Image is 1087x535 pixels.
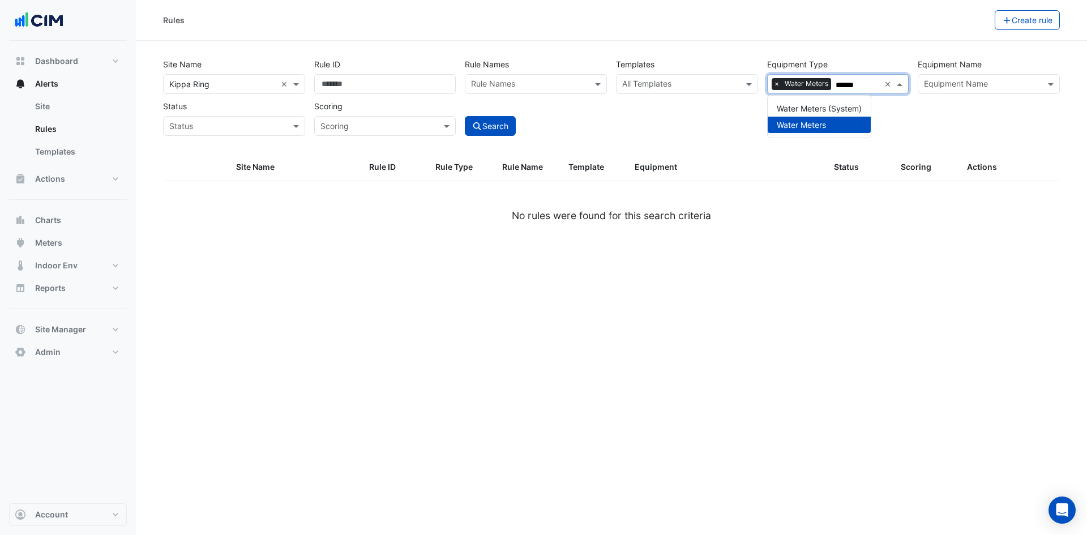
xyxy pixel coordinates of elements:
[9,50,127,72] button: Dashboard
[995,10,1060,30] button: Create rule
[35,237,62,249] span: Meters
[35,78,58,89] span: Alerts
[15,260,26,271] app-icon: Indoor Env
[236,161,356,174] div: Site Name
[9,254,127,277] button: Indoor Env
[163,14,185,26] div: Rules
[9,209,127,232] button: Charts
[15,237,26,249] app-icon: Meters
[369,161,422,174] div: Rule ID
[26,140,127,163] a: Templates
[314,96,343,116] label: Scoring
[15,346,26,358] app-icon: Admin
[469,78,515,92] div: Rule Names
[15,78,26,89] app-icon: Alerts
[9,318,127,341] button: Site Manager
[772,78,782,89] span: ×
[35,260,78,271] span: Indoor Env
[635,161,820,174] div: Equipment
[26,118,127,140] a: Rules
[9,232,127,254] button: Meters
[35,283,66,294] span: Reports
[768,96,871,138] div: Options List
[14,9,65,32] img: Company Logo
[35,324,86,335] span: Site Manager
[9,277,127,299] button: Reports
[465,54,509,74] label: Rule Names
[777,104,862,113] span: Water Meters (System)
[15,55,26,67] app-icon: Dashboard
[782,78,831,89] span: Water Meters
[163,54,202,74] label: Site Name
[9,95,127,168] div: Alerts
[314,54,340,74] label: Rule ID
[15,324,26,335] app-icon: Site Manager
[620,78,671,92] div: All Templates
[922,78,988,92] div: Equipment Name
[35,346,61,358] span: Admin
[777,120,826,130] span: Water Meters
[9,503,127,526] button: Account
[9,72,127,95] button: Alerts
[35,509,68,520] span: Account
[35,215,61,226] span: Charts
[9,341,127,363] button: Admin
[15,283,26,294] app-icon: Reports
[901,161,953,174] div: Scoring
[1049,497,1076,524] div: Open Intercom Messenger
[35,55,78,67] span: Dashboard
[15,173,26,185] app-icon: Actions
[465,116,516,136] button: Search
[163,208,1060,223] div: No rules were found for this search criteria
[568,161,621,174] div: Template
[616,54,654,74] label: Templates
[767,54,828,74] label: Equipment Type
[967,161,1053,174] div: Actions
[281,78,290,90] span: Clear
[163,96,187,116] label: Status
[26,95,127,118] a: Site
[435,161,488,174] div: Rule Type
[9,168,127,190] button: Actions
[15,215,26,226] app-icon: Charts
[35,173,65,185] span: Actions
[884,78,894,90] span: Clear
[918,54,982,74] label: Equipment Name
[502,161,555,174] div: Rule Name
[834,161,887,174] div: Status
